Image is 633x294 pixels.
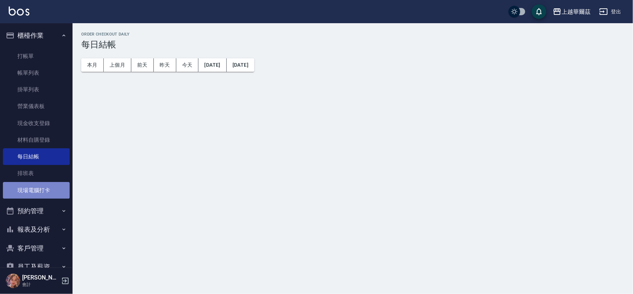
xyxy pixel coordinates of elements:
[562,7,591,16] div: 上越華爾茲
[6,274,20,288] img: Person
[3,81,70,98] a: 掛單列表
[596,5,624,18] button: 登出
[3,48,70,65] a: 打帳單
[22,281,59,288] p: 會計
[3,65,70,81] a: 帳單列表
[81,58,104,72] button: 本月
[176,58,199,72] button: 今天
[22,274,59,281] h5: [PERSON_NAME]
[198,58,226,72] button: [DATE]
[3,98,70,115] a: 營業儀表板
[227,58,254,72] button: [DATE]
[3,202,70,220] button: 預約管理
[3,115,70,132] a: 現金收支登錄
[3,165,70,182] a: 排班表
[9,7,29,16] img: Logo
[131,58,154,72] button: 前天
[3,182,70,199] a: 現場電腦打卡
[3,26,70,45] button: 櫃檯作業
[3,257,70,276] button: 員工及薪資
[532,4,546,19] button: save
[154,58,176,72] button: 昨天
[104,58,131,72] button: 上個月
[550,4,593,19] button: 上越華爾茲
[3,220,70,239] button: 報表及分析
[81,40,624,50] h3: 每日結帳
[3,148,70,165] a: 每日結帳
[3,132,70,148] a: 材料自購登錄
[81,32,624,37] h2: Order checkout daily
[3,239,70,258] button: 客戶管理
